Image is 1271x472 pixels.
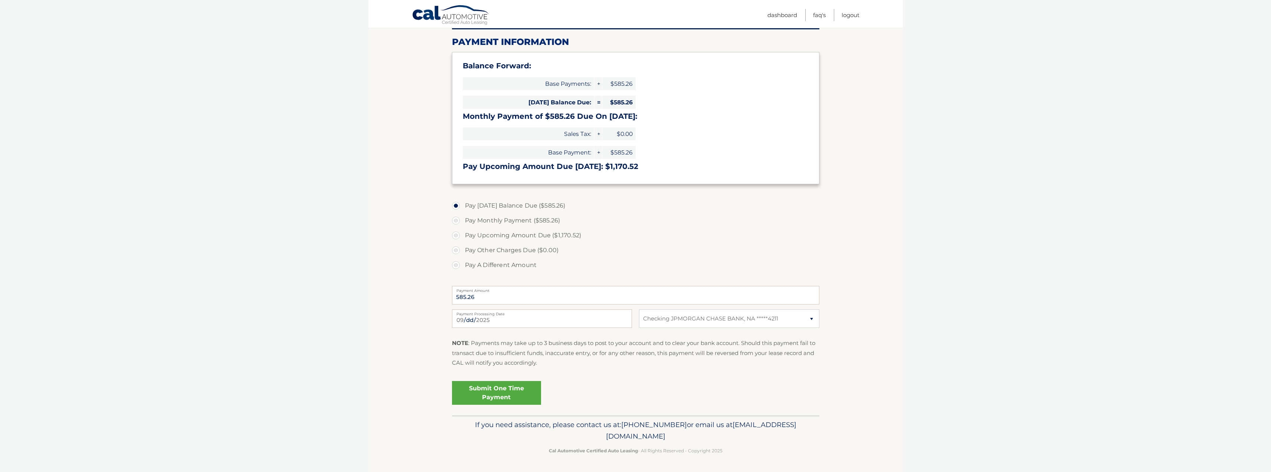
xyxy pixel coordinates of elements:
span: Base Payments: [463,77,594,90]
label: Payment Processing Date [452,309,632,315]
span: $585.26 [602,96,636,109]
h3: Balance Forward: [463,61,809,71]
label: Pay Monthly Payment ($585.26) [452,213,819,228]
span: Sales Tax: [463,127,594,140]
span: + [594,146,602,159]
p: If you need assistance, please contact us at: or email us at [457,419,815,443]
span: = [594,96,602,109]
span: $585.26 [602,146,636,159]
a: Cal Automotive [412,5,490,26]
p: - All Rights Reserved - Copyright 2025 [457,447,815,455]
h2: Payment Information [452,36,819,48]
label: Pay Other Charges Due ($0.00) [452,243,819,258]
strong: Cal Automotive Certified Auto Leasing [549,448,638,453]
label: Pay Upcoming Amount Due ($1,170.52) [452,228,819,243]
label: Payment Amount [452,286,819,292]
a: Submit One Time Payment [452,381,541,405]
a: Dashboard [767,9,797,21]
h3: Monthly Payment of $585.26 Due On [DATE]: [463,112,809,121]
label: Pay [DATE] Balance Due ($585.26) [452,198,819,213]
a: FAQ's [813,9,826,21]
span: $0.00 [602,127,636,140]
label: Pay A Different Amount [452,258,819,273]
a: Logout [842,9,859,21]
input: Payment Amount [452,286,819,305]
input: Payment Date [452,309,632,328]
p: : Payments may take up to 3 business days to post to your account and to clear your bank account.... [452,338,819,368]
span: + [594,77,602,90]
strong: NOTE [452,339,468,346]
h3: Pay Upcoming Amount Due [DATE]: $1,170.52 [463,162,809,171]
span: $585.26 [602,77,636,90]
span: + [594,127,602,140]
span: Base Payment: [463,146,594,159]
span: [PHONE_NUMBER] [621,420,687,429]
span: [DATE] Balance Due: [463,96,594,109]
